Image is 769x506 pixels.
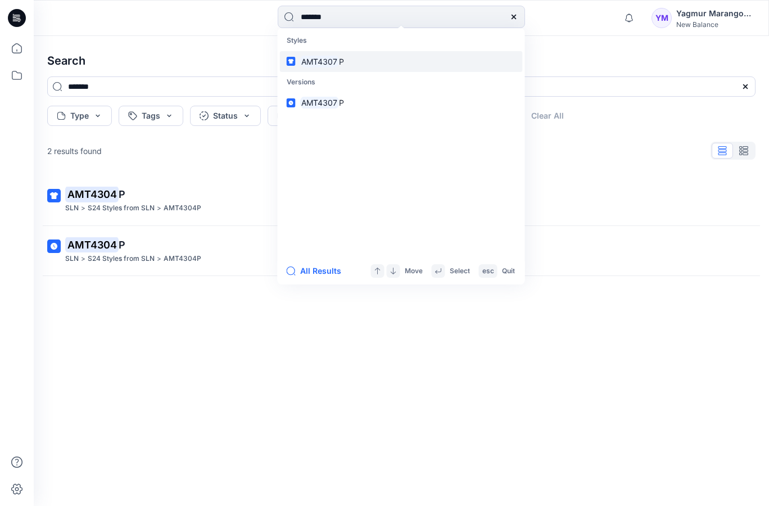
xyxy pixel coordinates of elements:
a: AMT4304PSLN>S24 Styles from SLN>AMT4304P [40,180,762,221]
p: Quit [502,265,515,277]
a: AMT4307P [280,51,523,72]
p: Select [450,265,470,277]
a: AMT4304PSLN>S24 Styles from SLN>AMT4304P [40,231,762,272]
mark: AMT4307 [300,55,340,68]
div: New Balance [676,20,755,29]
button: Folder [268,106,338,126]
p: Styles [280,30,523,51]
p: > [157,202,161,214]
p: Versions [280,72,523,93]
p: > [81,253,85,265]
div: Yagmur Marangoz - Sln [676,7,755,20]
p: 2 results found [47,145,102,157]
mark: AMT4304 [65,237,119,252]
p: AMT4304P [164,253,201,265]
p: > [81,202,85,214]
span: P [339,57,344,66]
button: Type [47,106,112,126]
button: All Results [287,264,349,278]
p: S24 Styles from SLN [88,202,155,214]
a: AMT4307P [280,92,523,113]
mark: AMT4307 [300,96,340,109]
span: P [339,98,344,107]
p: AMT4304P [164,202,201,214]
mark: AMT4304 [65,186,119,202]
button: Status [190,106,261,126]
span: P [119,188,125,200]
p: SLN [65,253,79,265]
p: SLN [65,202,79,214]
p: S24 Styles from SLN [88,253,155,265]
h4: Search [38,45,765,76]
p: Move [405,265,423,277]
button: Tags [119,106,183,126]
div: YM [652,8,672,28]
p: > [157,253,161,265]
span: P [119,239,125,251]
p: esc [482,265,494,277]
